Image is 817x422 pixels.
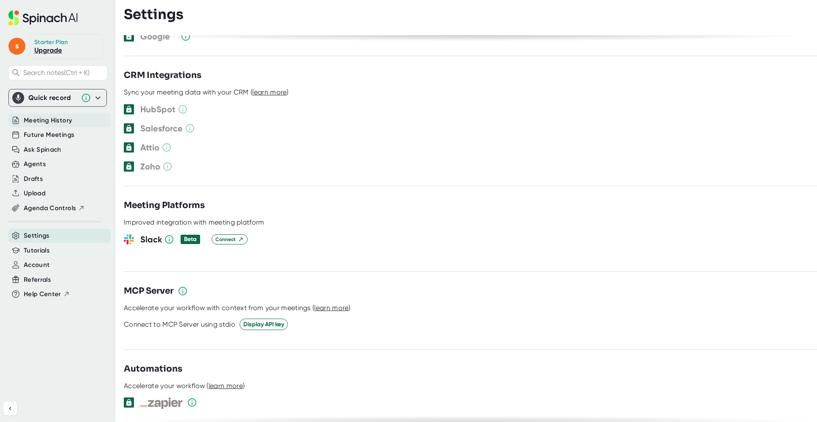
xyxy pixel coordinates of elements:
button: Collapse sidebar [3,402,17,415]
div: Quick record [12,89,103,106]
h3: Automations [124,363,182,375]
h3: Google [140,30,174,43]
div: Accelerate your workflow ( ) [124,382,245,390]
span: Display API key [243,320,284,329]
div: Starter Plan [34,39,68,46]
button: Display API key [240,319,288,330]
span: learn more [209,382,243,390]
span: learn more [314,304,349,312]
span: s [8,38,25,55]
div: Beta [184,236,197,243]
button: Agenda Controls [24,203,85,213]
div: Quick record [28,94,77,102]
span: Search notes (Ctrl + K) [23,69,105,77]
button: Future Meetings [24,130,74,140]
h3: Attio [140,141,215,154]
button: Connect [212,234,248,244]
h3: Settings [124,6,184,22]
h3: MCP Server [124,285,173,297]
div: Accelerate your workflow with context from your meetings ( ) [124,304,351,312]
a: Upgrade [34,46,62,54]
h3: Meeting Platforms [124,199,205,212]
button: Drafts [24,174,43,184]
span: Agenda Controls [24,203,76,213]
h3: Zoho [140,160,215,173]
div: Connect to MCP Server using stdio [124,320,235,329]
button: Help Center [24,289,70,299]
button: Settings [24,231,50,241]
div: Improved integration with meeting platform [124,218,265,227]
h3: Slack [140,233,205,246]
h3: CRM Integrations [124,69,201,82]
span: learn more [252,88,287,96]
button: Meeting History [24,116,72,125]
div: Sync your meeting data with your CRM ( ) [124,88,289,97]
h3: Salesforce [140,122,215,135]
h3: HubSpot [140,103,215,116]
button: Tutorials [24,246,50,255]
button: Ask Spinach [24,145,61,155]
button: Upload [24,189,45,198]
button: Referrals [24,275,51,285]
span: Help Center [24,289,61,299]
button: Account [24,260,50,270]
span: Connect [215,236,244,243]
button: Agents [24,159,46,169]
